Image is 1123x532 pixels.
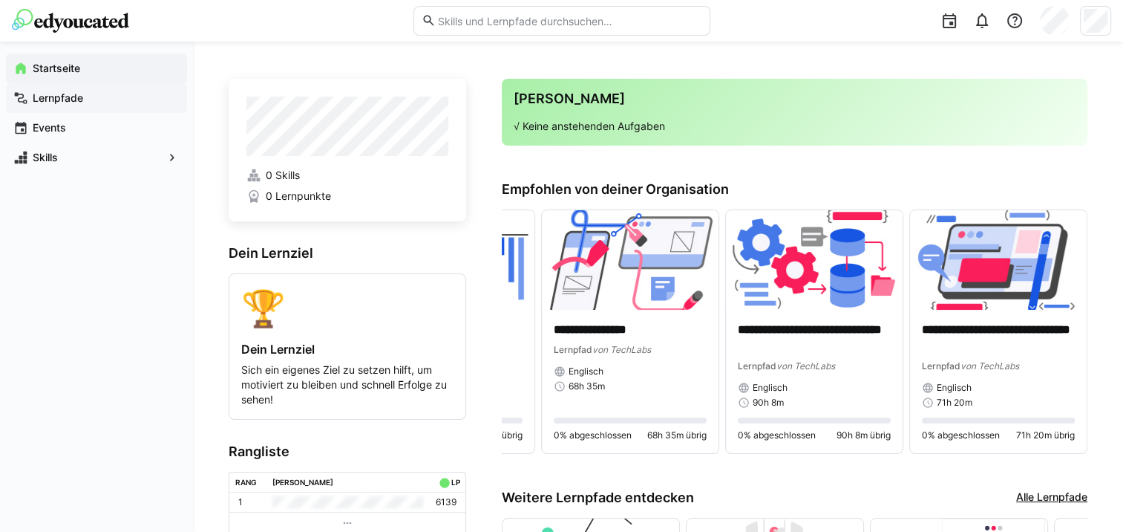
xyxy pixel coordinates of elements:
h3: Rangliste [229,444,466,460]
p: √ Keine anstehenden Aufgaben [514,119,1075,134]
span: von TechLabs [776,360,835,372]
span: 71h 20m [937,397,972,409]
div: LP [451,478,459,487]
p: 6139 [436,496,456,508]
img: image [726,210,903,310]
input: Skills und Lernpfade durchsuchen… [436,14,701,27]
span: 0% abgeschlossen [738,429,816,441]
img: image [542,210,718,310]
span: 68h 35m [569,380,605,392]
span: Englisch [937,382,972,394]
img: image [910,210,1087,310]
div: Rang [235,478,257,487]
span: von TechLabs [960,360,1019,372]
span: 90h 8m übrig [836,429,891,441]
h4: Dein Lernziel [241,342,454,357]
span: 68h 35m übrig [647,429,707,441]
span: Lernpfad [922,360,960,372]
span: 71h 20m übrig [1016,429,1075,441]
span: Lernpfad [554,344,592,355]
h3: Empfohlen von deiner Organisation [502,181,1087,198]
div: [PERSON_NAME] [272,478,333,487]
div: 🏆 [241,286,454,330]
span: 90h 8m [753,397,784,409]
span: 0% abgeschlossen [922,429,1000,441]
span: Englisch [569,366,603,377]
p: Sich ein eigenes Ziel zu setzen hilft, um motiviert zu bleiben und schnell Erfolge zu sehen! [241,363,454,407]
h3: Dein Lernziel [229,245,466,262]
span: von TechLabs [592,344,651,355]
span: Englisch [753,382,788,394]
h3: [PERSON_NAME] [514,91,1075,107]
span: 0% abgeschlossen [554,429,632,441]
h3: Weitere Lernpfade entdecken [502,490,694,506]
span: Lernpfad [738,360,776,372]
p: 1 [238,496,243,508]
a: Alle Lernpfade [1016,490,1087,506]
span: 0 Lernpunkte [266,189,331,204]
span: 0 Skills [266,168,300,183]
a: 0 Skills [246,168,448,183]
